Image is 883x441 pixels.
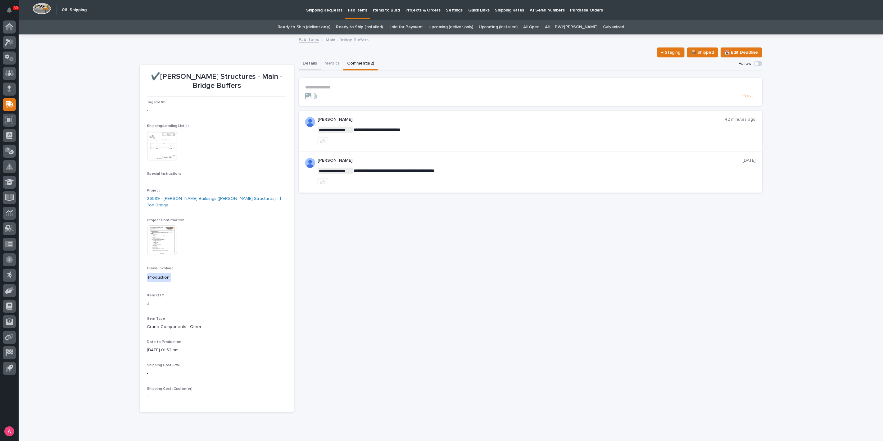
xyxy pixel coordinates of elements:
[278,20,330,34] a: Ready to Ship (deliver only)
[743,158,756,163] p: [DATE]
[739,92,756,100] button: Post
[147,340,182,344] span: Date to Production
[721,47,762,57] button: 📆 Edit Deadline
[147,300,287,307] p: 2
[725,117,756,122] p: 42 minutes ago
[147,317,165,321] span: Item Type
[326,36,369,43] p: Main - Bridge Buffers
[147,363,182,367] span: Shipping Cost (PWI)
[147,101,165,104] span: Tag Prefix
[147,387,193,391] span: Shipping Cost (Customer)
[3,425,16,438] button: users-avatar
[318,158,743,163] p: [PERSON_NAME]
[318,178,328,186] button: like this post
[147,72,287,90] p: ✔️[PERSON_NAME] Structures - Main - Bridge Buffers
[318,117,725,122] p: [PERSON_NAME]
[147,196,287,209] a: 26589 - [PERSON_NAME] Buildings ([PERSON_NAME] Structures) - 1 Ton Bridge
[657,47,685,57] button: ← Staging
[428,20,473,34] a: Upcoming (deliver only)
[545,20,550,34] a: All
[318,137,328,145] button: like this post
[147,394,287,400] p: -
[739,61,752,66] p: Follow
[661,49,681,56] span: ← Staging
[147,370,287,377] p: -
[147,107,287,114] p: -
[62,7,87,13] h2: 06. Shipping
[305,158,315,168] img: AD_cMMROVhewrCPqdu1DyWElRfTPtaMDIZb0Cz2p22wkP4SfGmFYCmSpR4ubGkS2JiFWMw9FE42fAOOw7Djl2MNBNTCFnhXYx...
[147,172,182,176] span: Special Instructions
[603,20,624,34] a: Galvanized
[388,20,423,34] a: Hold for Payment
[147,189,160,192] span: Project
[299,36,319,43] a: Fab Items
[147,124,189,128] span: Shipping/Loading List(s)
[742,92,754,100] span: Post
[343,57,378,70] button: Comments (2)
[725,49,758,56] span: 📆 Edit Deadline
[687,47,718,57] button: 📦 Shipped
[147,218,185,222] span: Project Confirmation
[147,324,287,330] p: Crane Components - Other
[147,273,171,282] div: Production
[321,57,343,70] button: Metrics
[336,20,383,34] a: Ready to Ship (installed)
[3,4,16,17] button: Notifications
[147,347,287,353] p: [DATE] 01:52 pm
[523,20,540,34] a: All Open
[147,294,164,297] span: Item QTY
[305,117,315,127] img: AD_cMMROVhewrCPqdu1DyWElRfTPtaMDIZb0Cz2p22wkP4SfGmFYCmSpR4ubGkS2JiFWMw9FE42fAOOw7Djl2MNBNTCFnhXYx...
[14,6,18,10] p: 30
[299,57,321,70] button: Details
[147,267,174,270] span: Crews Involved
[691,49,714,56] span: 📦 Shipped
[33,3,51,14] img: Workspace Logo
[8,7,16,17] div: Notifications30
[479,20,518,34] a: Upcoming (installed)
[555,20,598,34] a: PWI/[PERSON_NAME]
